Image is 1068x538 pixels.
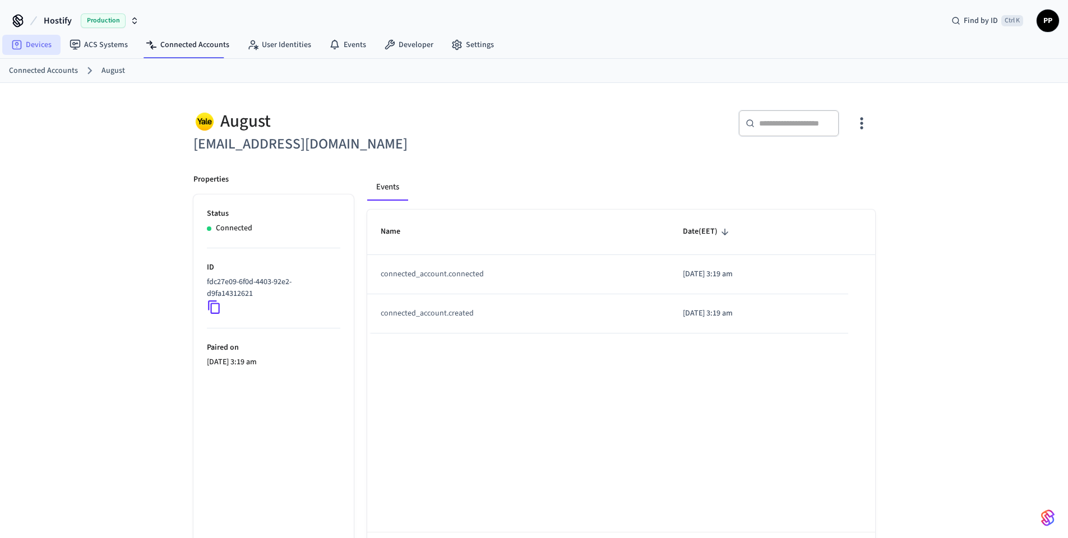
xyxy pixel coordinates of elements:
a: Connected Accounts [137,35,238,55]
td: connected_account.connected [367,255,669,294]
button: Events [367,174,408,201]
div: Find by IDCtrl K [942,11,1032,31]
span: Ctrl K [1001,15,1023,26]
a: August [101,65,125,77]
span: Name [381,223,415,240]
p: [DATE] 3:19 am [683,268,835,280]
h6: [EMAIL_ADDRESS][DOMAIN_NAME] [193,133,528,156]
a: Connected Accounts [9,65,78,77]
p: Status [207,208,340,220]
div: connected account tabs [367,174,875,201]
p: Properties [193,174,229,185]
a: Devices [2,35,61,55]
span: Date(EET) [683,223,732,240]
a: Developer [375,35,442,55]
span: Production [81,13,126,28]
p: ID [207,262,340,273]
img: SeamLogoGradient.69752ec5.svg [1041,509,1055,527]
p: Paired on [207,342,340,354]
p: [DATE] 3:19 am [683,308,835,319]
td: connected_account.created [367,294,669,333]
img: Yale Logo, Square [193,110,216,133]
p: [DATE] 3:19 am [207,356,340,368]
table: sticky table [367,210,875,333]
div: August [193,110,528,133]
button: PP [1037,10,1059,32]
span: Find by ID [964,15,998,26]
p: fdc27e09-6f0d-4403-92e2-d9fa14312621 [207,276,336,300]
a: Settings [442,35,503,55]
a: User Identities [238,35,320,55]
a: Events [320,35,375,55]
p: Connected [216,222,252,234]
a: ACS Systems [61,35,137,55]
span: PP [1038,11,1058,31]
span: Hostify [44,14,72,27]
